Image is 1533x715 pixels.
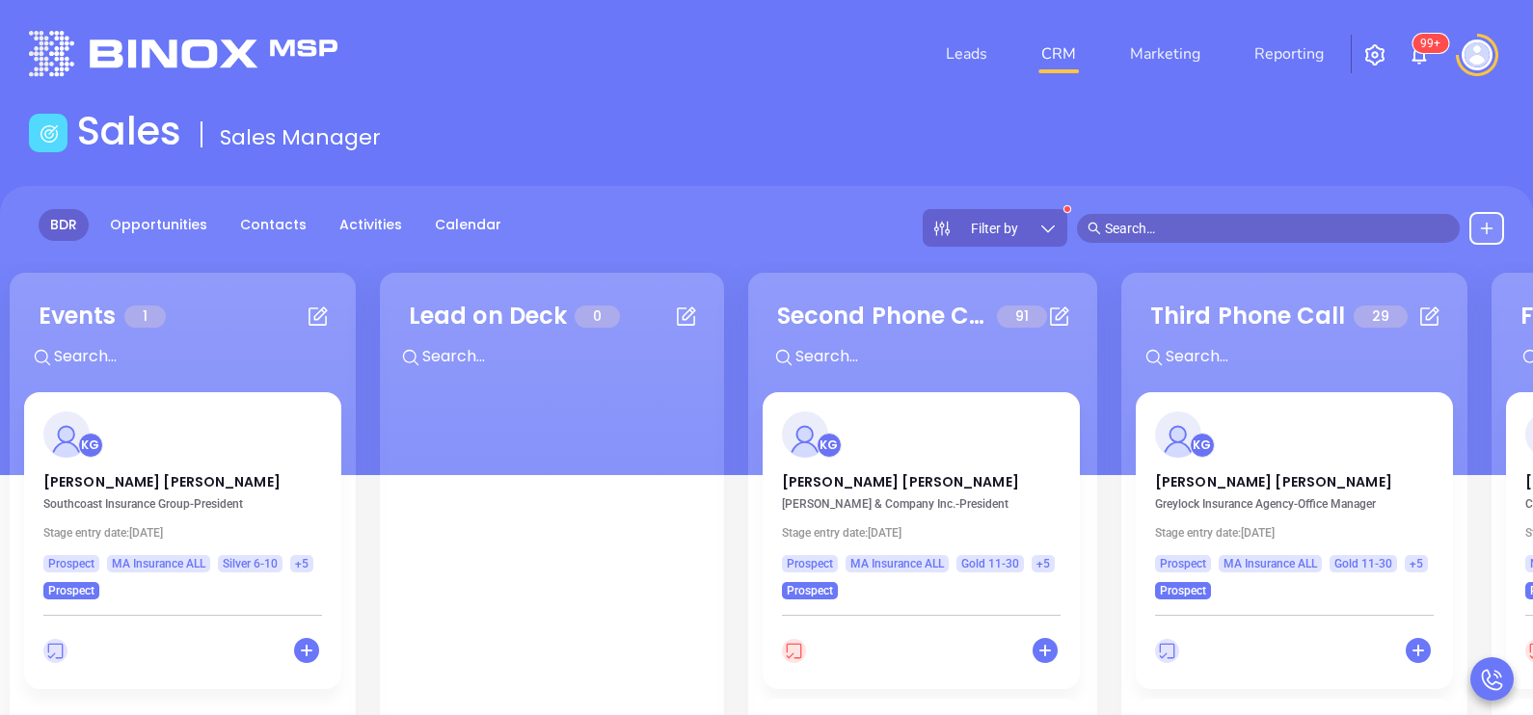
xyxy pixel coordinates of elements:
sup: 107 [1412,34,1448,53]
span: Gold 11-30 [961,553,1019,574]
h1: Sales [77,108,181,154]
a: Activities [328,209,414,241]
input: Search... [420,344,710,369]
span: Prospect [787,580,833,601]
span: MA Insurance ALL [112,553,205,574]
p: Southcoast Insurance Group - President [43,497,333,511]
div: Events [39,299,117,333]
img: iconSetting [1363,43,1386,66]
span: 0 [575,305,620,328]
a: profileKarina Genovez[PERSON_NAME] [PERSON_NAME] [PERSON_NAME] & Company Inc.-PresidentStage entr... [763,392,1080,599]
p: [PERSON_NAME] [PERSON_NAME] [782,472,1061,482]
div: Third Phone Call [1150,299,1346,333]
p: Tue 5/21/2024 [782,526,1071,540]
div: profileKarina Genovez[PERSON_NAME] [PERSON_NAME] Southcoast Insurance Group-PresidentStage entry ... [24,392,341,699]
span: Sales Manager [220,122,381,152]
div: profileKarina Genovez[PERSON_NAME] [PERSON_NAME] Greylock Insurance Agency-Office ManagerStage en... [1136,392,1453,699]
div: Karina Genovez [1190,433,1215,458]
a: Contacts [229,209,318,241]
p: [PERSON_NAME] [PERSON_NAME] [43,472,322,482]
span: +5 [1410,553,1423,574]
span: Prospect [48,580,94,601]
span: MA Insurance ALL [1224,553,1317,574]
input: Search… [1105,218,1450,239]
span: Prospect [787,553,833,574]
span: Gold 11-30 [1334,553,1392,574]
a: profileKarina Genovez[PERSON_NAME] [PERSON_NAME] Southcoast Insurance Group-PresidentStage entry ... [24,392,341,599]
div: Events1 [24,287,341,392]
div: Second Phone Call [777,299,989,333]
img: profile [43,411,90,458]
span: Prospect [1160,553,1206,574]
img: profile [1155,411,1201,458]
span: 91 [997,305,1047,328]
span: Silver 6-10 [223,553,278,574]
img: profile [782,411,828,458]
img: logo [29,31,337,76]
a: Leads [938,35,995,73]
p: Tue 5/21/2024 [43,526,333,540]
input: Search... [793,344,1083,369]
span: 29 [1354,305,1408,328]
span: 1 [124,305,166,328]
input: Search... [52,344,341,369]
span: MA Insurance ALL [850,553,944,574]
img: user [1462,40,1493,70]
div: Lead on Deck [409,299,567,333]
span: +5 [295,553,309,574]
span: +5 [1036,553,1050,574]
input: Search... [1164,344,1453,369]
a: Reporting [1247,35,1331,73]
p: Greylock Insurance Agency - Office Manager [1155,497,1444,511]
div: Karina Genovez [817,433,842,458]
div: Lead on Deck0 [394,287,710,392]
span: Prospect [1160,580,1206,601]
div: Third Phone Call29 [1136,287,1453,392]
a: CRM [1034,35,1084,73]
a: Calendar [423,209,513,241]
img: iconNotification [1408,43,1431,66]
a: Opportunities [98,209,219,241]
span: Prospect [48,553,94,574]
span: search [1088,222,1101,235]
a: BDR [39,209,89,241]
span: Filter by [971,222,1018,235]
p: Scotti & Company Inc. - President [782,497,1071,511]
a: profileKarina Genovez[PERSON_NAME] [PERSON_NAME] Greylock Insurance Agency-Office ManagerStage en... [1136,392,1453,599]
p: Tue 5/21/2024 [1155,526,1444,540]
div: Second Phone Call91 [763,287,1083,392]
a: Marketing [1122,35,1208,73]
div: Karina Genovez [78,433,103,458]
p: [PERSON_NAME] [PERSON_NAME] [1155,472,1434,482]
div: profileKarina Genovez[PERSON_NAME] [PERSON_NAME] [PERSON_NAME] & Company Inc.-PresidentStage entr... [763,392,1083,699]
